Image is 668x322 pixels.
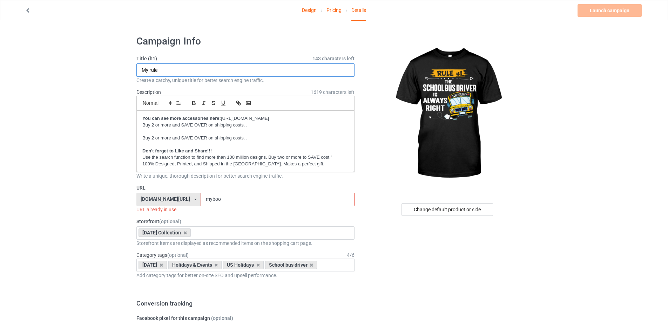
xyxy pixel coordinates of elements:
[136,272,355,279] div: Add category tags for better on-site SEO and upsell performance.
[142,154,349,161] p: Use the search function to find more than 100 million designs. Buy two or more to SAVE cost."
[136,184,355,191] label: URL
[136,89,161,95] label: Description
[136,252,189,259] label: Category tags
[142,135,349,142] p: Buy 2 or more and SAVE OVER on shipping costs. .
[167,252,189,258] span: (optional)
[141,197,190,201] div: [DOMAIN_NAME][URL]
[302,0,317,20] a: Design
[223,261,264,269] div: US Holidays
[136,206,355,213] div: URL already in use
[139,261,167,269] div: [DATE]
[142,115,349,122] p: [URL][DOMAIN_NAME]
[351,0,366,21] div: Details
[168,261,222,269] div: Holidays & Events
[311,89,355,96] span: 1619 characters left
[136,240,355,247] div: Storefront items are displayed as recommended items on the shopping cart page.
[312,55,355,62] span: 143 characters left
[142,161,349,167] p: 100% Designed, Printed, and Shipped in the [GEOGRAPHIC_DATA]. Makes a perfect gift.
[142,116,221,121] strong: You can see more accessories here:
[139,228,191,237] div: [DATE] Collection
[326,0,342,20] a: Pricing
[136,172,355,179] div: Write a unique, thorough description for better search engine traffic.
[136,299,355,307] h3: Conversion tracking
[347,252,355,259] div: 4 / 6
[136,35,355,48] h1: Campaign Info
[136,315,355,322] label: Facebook pixel for this campaign
[265,261,317,269] div: School bus driver
[136,218,355,225] label: Storefront
[142,148,212,153] strong: Don't forget to Like and Share!!!
[136,77,355,84] div: Create a catchy, unique title for better search engine traffic.
[402,203,493,216] div: Change default product or side
[142,122,349,129] p: Buy 2 or more and SAVE OVER on shipping costs. .
[136,55,355,62] label: Title (h1)
[159,219,181,224] span: (optional)
[211,315,233,321] span: (optional)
